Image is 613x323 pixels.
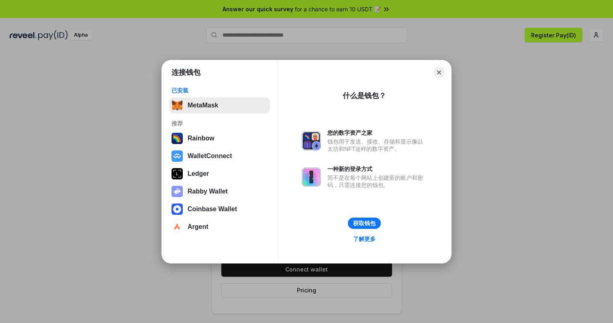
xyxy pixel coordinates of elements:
img: svg+xml,%3Csvg%20width%3D%2228%22%20height%3D%2228%22%20viewBox%3D%220%200%2028%2028%22%20fill%3D... [172,221,183,232]
img: svg+xml,%3Csvg%20xmlns%3D%22http%3A%2F%2Fwww.w3.org%2F2000%2Fsvg%22%20width%3D%2228%22%20height%3... [172,168,183,179]
div: 您的数字资产之家 [327,129,427,136]
div: 获取钱包 [353,220,376,227]
div: Rainbow [188,135,215,142]
img: svg+xml,%3Csvg%20xmlns%3D%22http%3A%2F%2Fwww.w3.org%2F2000%2Fsvg%22%20fill%3D%22none%22%20viewBox... [302,131,321,150]
a: 了解更多 [348,234,380,244]
div: 而不是在每个网站上创建新的账户和密码，只需连接您的钱包。 [327,174,427,189]
div: Ledger [188,170,209,177]
div: 钱包用于发送、接收、存储和显示像以太坊和NFT这样的数字资产。 [327,138,427,152]
button: 获取钱包 [348,218,381,229]
div: WalletConnect [188,152,232,160]
div: MetaMask [188,102,218,109]
div: 推荐 [172,120,268,127]
button: Rabby Wallet [169,183,270,200]
button: Ledger [169,166,270,182]
button: Rainbow [169,130,270,146]
div: Rabby Wallet [188,188,228,195]
button: WalletConnect [169,148,270,164]
img: svg+xml,%3Csvg%20width%3D%2228%22%20height%3D%2228%22%20viewBox%3D%220%200%2028%2028%22%20fill%3D... [172,150,183,162]
img: svg+xml,%3Csvg%20xmlns%3D%22http%3A%2F%2Fwww.w3.org%2F2000%2Fsvg%22%20fill%3D%22none%22%20viewBox... [172,186,183,197]
div: Coinbase Wallet [188,206,237,213]
div: 已安装 [172,87,268,94]
div: 什么是钱包？ [343,91,386,101]
button: MetaMask [169,97,270,113]
img: svg+xml,%3Csvg%20width%3D%2228%22%20height%3D%2228%22%20viewBox%3D%220%200%2028%2028%22%20fill%3D... [172,204,183,215]
button: Argent [169,219,270,235]
img: svg+xml,%3Csvg%20xmlns%3D%22http%3A%2F%2Fwww.w3.org%2F2000%2Fsvg%22%20fill%3D%22none%22%20viewBox... [302,167,321,187]
img: svg+xml,%3Csvg%20fill%3D%22none%22%20height%3D%2233%22%20viewBox%3D%220%200%2035%2033%22%20width%... [172,100,183,111]
div: Argent [188,223,208,230]
button: Coinbase Wallet [169,201,270,217]
img: svg+xml,%3Csvg%20width%3D%22120%22%20height%3D%22120%22%20viewBox%3D%220%200%20120%20120%22%20fil... [172,133,183,144]
h1: 连接钱包 [172,68,200,77]
div: 了解更多 [353,235,376,243]
button: Close [433,67,445,78]
div: 一种新的登录方式 [327,165,427,173]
